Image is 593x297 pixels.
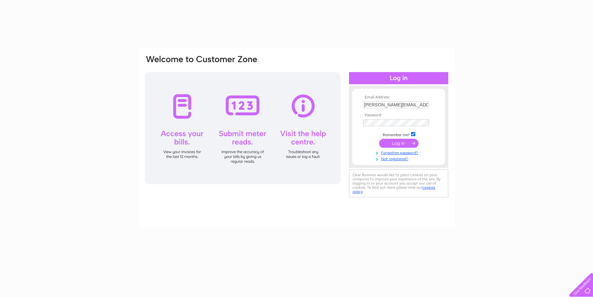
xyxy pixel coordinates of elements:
a: cookies policy [353,185,435,194]
a: Not registered? [363,155,436,161]
div: Clear Business would like to place cookies on your computer to improve your experience of the sit... [349,169,448,197]
a: Forgotten password? [363,149,436,155]
input: Submit [379,139,418,148]
th: Password: [361,113,436,118]
th: Email Address: [361,95,436,100]
td: Remember me? [361,131,436,137]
